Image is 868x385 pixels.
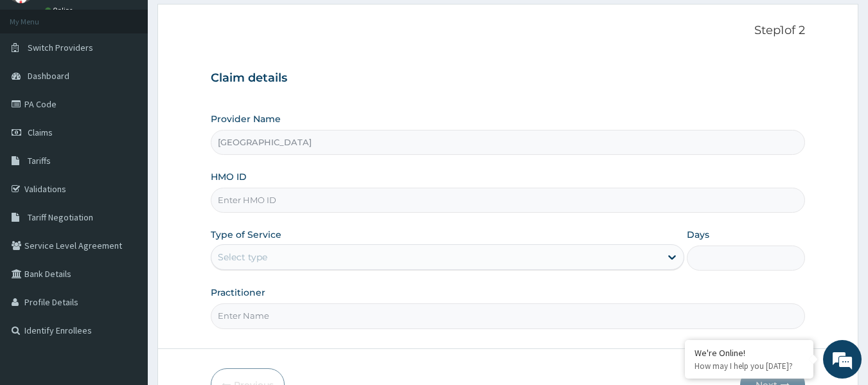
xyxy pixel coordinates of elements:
[211,24,806,38] p: Step 1 of 2
[24,64,52,96] img: d_794563401_company_1708531726252_794563401
[211,71,806,85] h3: Claim details
[28,70,69,82] span: Dashboard
[28,211,93,223] span: Tariff Negotiation
[28,155,51,166] span: Tariffs
[218,251,267,264] div: Select type
[695,347,804,359] div: We're Online!
[211,303,806,328] input: Enter Name
[211,6,242,37] div: Minimize live chat window
[67,72,216,89] div: Chat with us now
[75,112,177,242] span: We're online!
[28,42,93,53] span: Switch Providers
[6,252,245,297] textarea: Type your message and hit 'Enter'
[211,170,247,183] label: HMO ID
[695,361,804,372] p: How may I help you today?
[28,127,53,138] span: Claims
[211,228,281,241] label: Type of Service
[45,6,76,15] a: Online
[687,228,709,241] label: Days
[211,286,265,299] label: Practitioner
[211,188,806,213] input: Enter HMO ID
[211,112,281,125] label: Provider Name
